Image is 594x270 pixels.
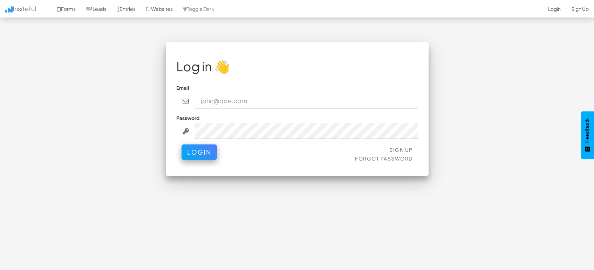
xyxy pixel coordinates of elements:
label: Password [176,114,199,121]
h1: Log in 👋 [176,59,418,73]
a: Sign Up [389,147,413,153]
button: Feedback - Show survey [581,111,594,159]
img: icon.png [5,6,13,13]
button: Login [182,144,217,160]
input: john@doe.com [195,93,418,109]
label: Email [176,84,189,91]
span: Feedback [584,118,590,143]
a: Forgot Password [355,155,413,162]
